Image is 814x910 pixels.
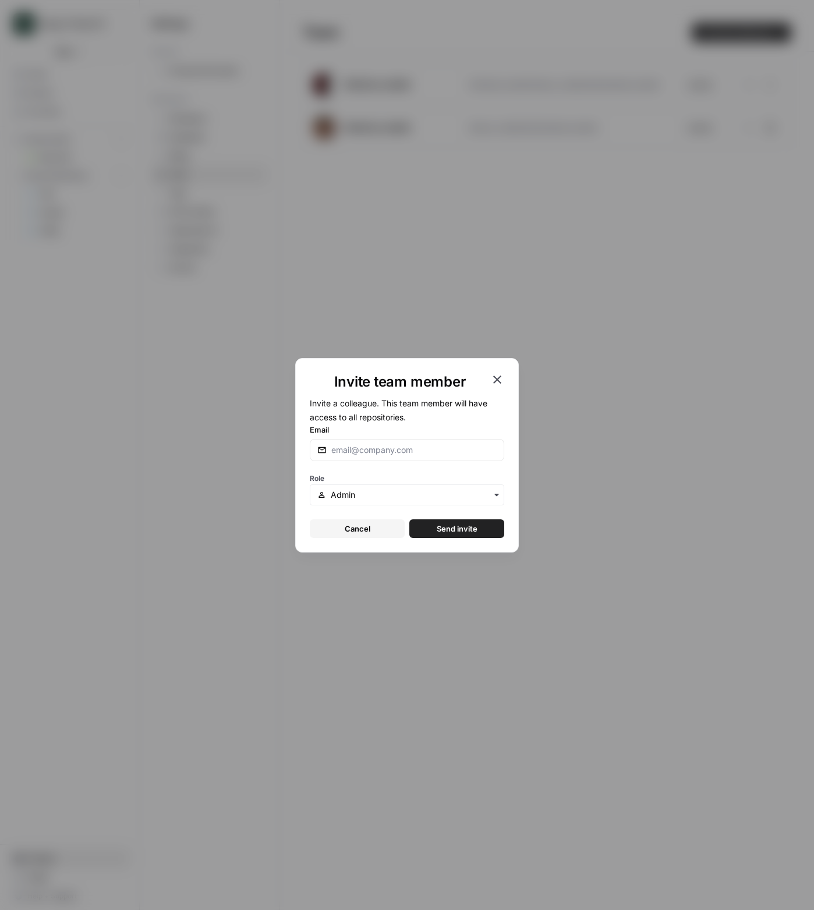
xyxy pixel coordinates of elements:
span: Cancel [345,523,370,534]
button: Send invite [409,519,504,538]
span: Role [310,474,324,483]
label: Email [310,424,504,435]
button: Cancel [310,519,405,538]
input: email@company.com [331,444,497,456]
input: Admin [331,489,497,501]
span: Send invite [437,523,477,534]
h1: Invite team member [310,373,490,391]
span: Invite a colleague. This team member will have access to all repositories. [310,398,487,422]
